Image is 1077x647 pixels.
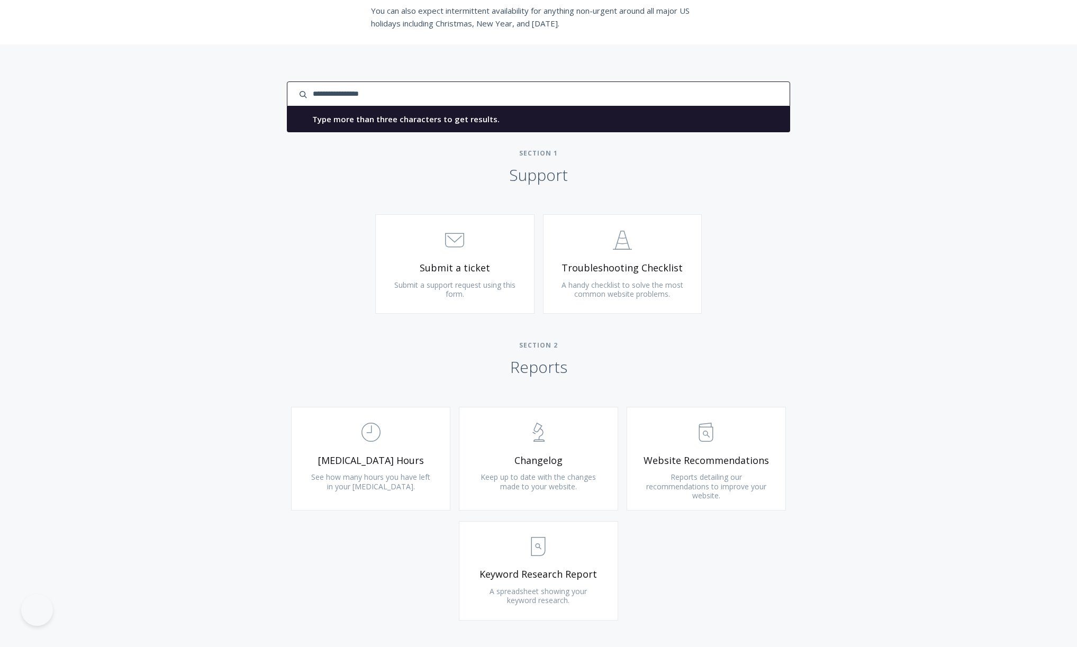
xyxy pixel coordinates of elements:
[394,280,515,299] span: Submit a support request using this form.
[627,407,786,511] a: Website Recommendations Reports detailing our recommendations to improve your website.
[646,472,766,500] span: Reports detailing our recommendations to improve your website.
[375,214,535,314] a: Submit a ticket Submit a support request using this form.
[643,454,770,467] span: Website Recommendations
[21,594,53,626] iframe: Toggle Customer Support
[481,472,596,491] span: Keep up to date with the changes made to your website.
[392,262,518,274] span: Submit a ticket
[475,454,602,467] span: Changelog
[312,113,500,125] p: Type more than three characters to get results.
[490,586,587,606] span: A spreadsheet showing your keyword research.
[475,568,602,580] span: Keyword Research Report
[291,407,450,511] a: [MEDICAL_DATA] Hours See how many hours you have left in your [MEDICAL_DATA].
[562,280,683,299] span: A handy checklist to solve the most common website problems.
[307,454,434,467] span: [MEDICAL_DATA] Hours
[543,214,702,314] a: Troubleshooting Checklist A handy checklist to solve the most common website problems.
[459,407,618,511] a: Changelog Keep up to date with the changes made to your website.
[311,472,430,491] span: See how many hours you have left in your [MEDICAL_DATA].
[459,521,618,621] a: Keyword Research Report A spreadsheet showing your keyword research.
[559,262,686,274] span: Troubleshooting Checklist
[371,4,707,30] p: You can also expect intermittent availability for anything non-urgent around all major US holiday...
[287,81,790,106] input: search input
